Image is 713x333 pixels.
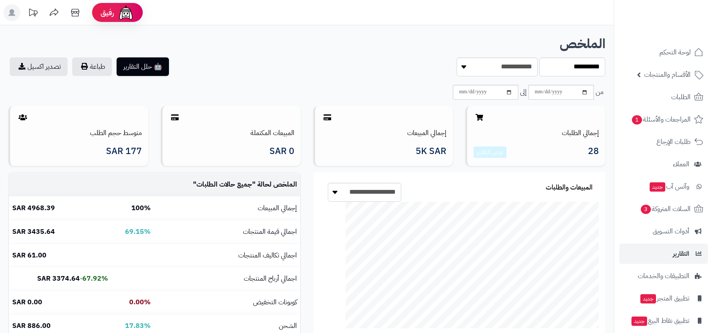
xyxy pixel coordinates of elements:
[631,315,689,327] span: تطبيق نقاط البيع
[12,250,46,260] b: 61.00 SAR
[650,182,665,192] span: جديد
[619,244,708,264] a: التقارير
[619,132,708,152] a: طلبات الإرجاع
[476,148,503,157] a: عرض التقارير
[154,173,300,196] td: الملخص لحالة " "
[631,114,691,125] span: المراجعات والأسئلة
[671,91,691,103] span: الطلبات
[588,146,599,158] span: 28
[125,321,151,331] b: 17.83%
[10,57,68,76] a: تصدير اكسيل
[117,57,169,76] button: 🤖 حلل التقارير
[562,128,599,138] a: إجمالي الطلبات
[82,273,108,284] b: 67.92%
[656,136,691,148] span: طلبات الإرجاع
[619,288,708,309] a: تطبيق المتجرجديد
[596,87,604,97] span: من
[407,128,446,138] a: إجمالي المبيعات
[250,128,294,138] a: المبيعات المكتملة
[12,203,55,213] b: 4968.39 SAR
[22,4,44,23] a: تحديثات المنصة
[154,197,300,220] td: إجمالي المبيعات
[196,179,252,190] span: جميع حالات الطلبات
[90,128,142,138] a: متوسط حجم الطلب
[125,227,151,237] b: 69.15%
[673,248,689,260] span: التقارير
[619,266,708,286] a: التطبيقات والخدمات
[619,221,708,241] a: أدوات التسويق
[129,297,151,307] b: 0.00%
[649,181,689,192] span: وآتس آب
[640,292,689,304] span: تطبيق المتجر
[9,267,112,290] td: -
[12,321,51,331] b: 886.00 SAR
[131,203,151,213] b: 100%
[269,146,294,156] span: 0 SAR
[12,297,42,307] b: 0.00 SAR
[619,176,708,197] a: وآتس آبجديد
[37,273,80,284] b: 3374.64 SAR
[632,115,642,125] span: 1
[619,154,708,174] a: العملاء
[117,4,134,21] img: ai-face.png
[72,57,112,76] button: طباعة
[619,87,708,107] a: الطلبات
[560,34,605,54] b: الملخص
[659,46,691,58] span: لوحة التحكم
[154,267,300,290] td: اجمالي أرباح المنتجات
[520,87,527,97] span: إلى
[154,291,300,314] td: كوبونات التخفيض
[641,205,651,214] span: 3
[638,270,689,282] span: التطبيقات والخدمات
[546,184,593,192] h3: المبيعات والطلبات
[101,8,114,18] span: رفيق
[154,220,300,244] td: اجمالي قيمة المنتجات
[619,42,708,62] a: لوحة التحكم
[619,199,708,219] a: السلات المتروكة3
[631,317,647,326] span: جديد
[416,146,446,156] span: 5K SAR
[154,244,300,267] td: اجمالي تكاليف المنتجات
[106,146,142,156] span: 177 SAR
[644,69,691,81] span: الأقسام والمنتجات
[673,158,689,170] span: العملاء
[12,227,55,237] b: 3435.64 SAR
[640,203,691,215] span: السلات المتروكة
[619,109,708,130] a: المراجعات والأسئلة1
[640,294,656,303] span: جديد
[619,311,708,331] a: تطبيق نقاط البيعجديد
[653,225,689,237] span: أدوات التسويق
